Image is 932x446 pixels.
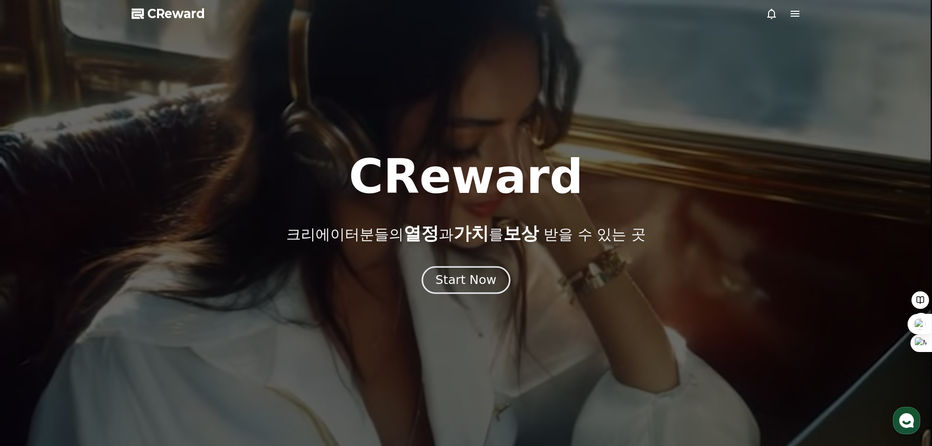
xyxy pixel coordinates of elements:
[349,153,583,200] h1: CReward
[435,272,496,288] div: Start Now
[422,266,510,294] button: Start Now
[90,326,101,333] span: 대화
[65,310,126,335] a: 대화
[404,223,439,243] span: 열정
[424,277,508,286] a: Start Now
[3,310,65,335] a: 홈
[132,6,205,22] a: CReward
[147,6,205,22] span: CReward
[31,325,37,333] span: 홈
[503,223,539,243] span: 보상
[454,223,489,243] span: 가치
[286,224,645,243] p: 크리에이터분들의 과 를 받을 수 있는 곳
[126,310,188,335] a: 설정
[151,325,163,333] span: 설정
